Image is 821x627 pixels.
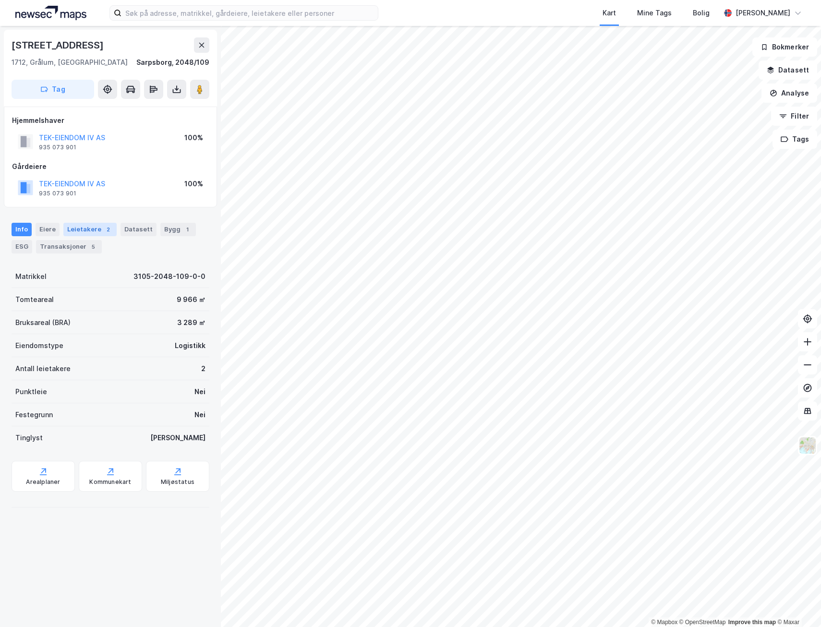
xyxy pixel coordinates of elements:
div: Arealplaner [26,478,60,486]
button: Filter [771,107,817,126]
div: Hjemmelshaver [12,115,209,126]
div: Mine Tags [637,7,672,19]
div: [PERSON_NAME] [150,432,205,444]
img: Z [798,436,817,455]
div: 1 [182,225,192,234]
div: Festegrunn [15,409,53,421]
div: Punktleie [15,386,47,398]
div: 3105-2048-109-0-0 [133,271,205,282]
div: Antall leietakere [15,363,71,374]
div: Eiendomstype [15,340,63,351]
button: Datasett [759,60,817,80]
div: 935 073 901 [39,144,76,151]
div: Matrikkel [15,271,47,282]
div: Datasett [121,223,157,236]
button: Tags [773,130,817,149]
a: Mapbox [651,619,677,626]
div: 5 [88,242,98,252]
div: 935 073 901 [39,190,76,197]
div: Leietakere [63,223,117,236]
div: 100% [184,132,203,144]
div: Bruksareal (BRA) [15,317,71,328]
div: Kart [603,7,616,19]
button: Bokmerker [752,37,817,57]
div: Nei [194,386,205,398]
div: Info [12,223,32,236]
a: Improve this map [728,619,776,626]
div: Sarpsborg, 2048/109 [136,57,209,68]
div: Bygg [160,223,196,236]
input: Søk på adresse, matrikkel, gårdeiere, leietakere eller personer [121,6,378,20]
div: Logistikk [175,340,205,351]
iframe: Chat Widget [773,581,821,627]
div: Eiere [36,223,60,236]
div: 1712, Grålum, [GEOGRAPHIC_DATA] [12,57,128,68]
div: Transaksjoner [36,240,102,253]
div: 100% [184,178,203,190]
div: Bolig [693,7,710,19]
div: Tinglyst [15,432,43,444]
div: Miljøstatus [161,478,194,486]
div: ESG [12,240,32,253]
div: 2 [103,225,113,234]
div: 3 289 ㎡ [177,317,205,328]
div: Nei [194,409,205,421]
div: [STREET_ADDRESS] [12,37,106,53]
div: 9 966 ㎡ [177,294,205,305]
div: Tomteareal [15,294,54,305]
div: Gårdeiere [12,161,209,172]
div: 2 [201,363,205,374]
button: Tag [12,80,94,99]
div: Kommunekart [89,478,131,486]
a: OpenStreetMap [679,619,726,626]
div: [PERSON_NAME] [736,7,790,19]
img: logo.a4113a55bc3d86da70a041830d287a7e.svg [15,6,86,20]
button: Analyse [761,84,817,103]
